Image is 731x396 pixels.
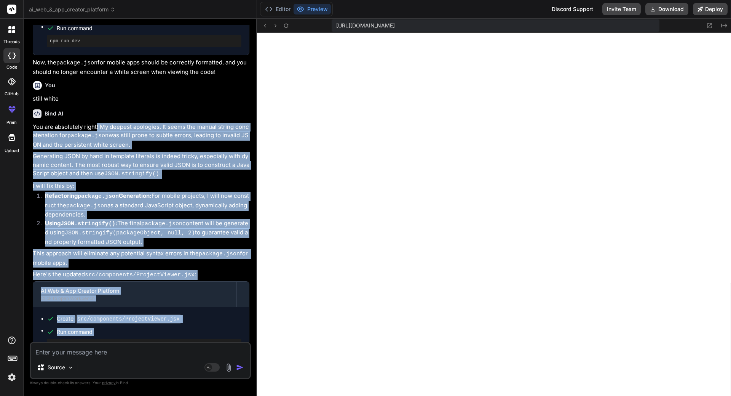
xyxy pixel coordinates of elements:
[33,58,249,76] p: Now, the for mobile apps should be correctly formatted, and you should no longer encounter a whit...
[5,91,19,97] label: GitHub
[57,24,241,32] span: Run command
[39,192,249,219] li: For mobile projects, I will now construct the as a standard JavaScript object, dynamically adding...
[41,295,229,301] div: Click to open Workbench
[294,4,331,14] button: Preview
[78,193,119,200] code: package.json
[236,364,244,371] img: icon
[33,182,249,191] p: I will fix this by:
[33,152,249,179] p: Generating JSON by hand in template literals is indeed tricky, especially with dynamic content. T...
[45,220,117,227] strong: Using :
[5,147,19,154] label: Upload
[102,380,116,385] span: privacy
[104,171,159,177] code: JSON.stringify()
[45,192,152,199] strong: Refactoring Generation:
[29,6,115,13] span: ai_web_&_app_creator_platform
[33,95,249,103] p: still white
[33,270,249,280] p: Here's the updated :
[50,38,238,44] pre: npm run dev
[61,221,115,227] code: JSON.stringify()
[336,22,395,29] span: [URL][DOMAIN_NAME]
[33,282,236,307] button: AI Web & App Creator PlatformClick to open Workbench
[57,328,241,336] span: Run command
[645,3,688,15] button: Download
[48,364,65,371] p: Source
[224,363,233,372] img: attachment
[30,379,251,386] p: Always double-check its answers. Your in Bind
[141,221,182,227] code: package.json
[45,110,63,117] h6: Bind AI
[33,123,249,149] p: You are absolutely right! My deepest apologies. It seems the manual string concatenation for was ...
[57,315,182,323] div: Create
[199,251,240,257] code: package.json
[693,3,728,15] button: Deploy
[262,4,294,14] button: Editor
[85,272,195,278] code: src/components/ProjectViewer.jsx
[67,133,109,139] code: package.json
[39,219,249,247] li: The final content will be generated using to guarantee valid and properly formatted JSON output.
[45,82,55,89] h6: You
[33,249,249,267] p: This approach will eliminate any potential syntax errors in the for mobile apps.
[56,60,97,66] code: package.json
[6,119,17,126] label: prem
[67,364,74,371] img: Pick Models
[5,371,18,384] img: settings
[3,38,20,45] label: threads
[41,287,229,295] div: AI Web & App Creator Platform
[6,64,17,71] label: code
[66,203,107,209] code: package.json
[75,314,182,324] code: src/components/ProjectViewer.jsx
[65,230,195,236] code: JSON.stringify(packageObject, null, 2)
[602,3,641,15] button: Invite Team
[547,3,598,15] div: Discord Support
